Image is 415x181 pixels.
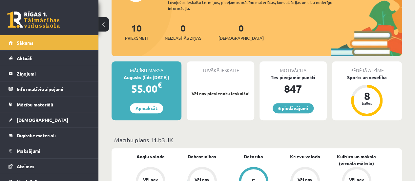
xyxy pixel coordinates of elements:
a: Ziņojumi [9,66,90,81]
div: 55.00 [112,81,181,97]
a: 10Priekšmeti [125,22,148,41]
div: Mācību maksa [112,61,181,74]
span: Atzīmes [17,163,34,169]
legend: Informatīvie ziņojumi [17,81,90,97]
a: Aktuāli [9,51,90,66]
a: Sākums [9,35,90,50]
a: 0Neizlasītās ziņas [165,22,201,41]
div: Pēdējā atzīme [332,61,402,74]
a: Angļu valoda [136,153,165,160]
span: Mācību materiāli [17,102,53,107]
a: 6 piedāvājumi [273,103,314,113]
legend: Ziņojumi [17,66,90,81]
a: Krievu valoda [290,153,320,160]
a: Apmaksāt [130,103,163,113]
a: Digitālie materiāli [9,128,90,143]
div: balles [357,101,377,105]
a: Atzīmes [9,159,90,174]
a: Datorika [244,153,263,160]
div: Augusts (līdz [DATE]) [112,74,181,81]
div: Tuvākā ieskaite [187,61,254,74]
div: Tev pieejamie punkti [259,74,327,81]
a: Mācību materiāli [9,97,90,112]
p: Vēl nav pievienotu ieskaišu! [190,90,251,97]
legend: Maksājumi [17,143,90,158]
span: Priekšmeti [125,35,148,41]
a: Kultūra un māksla (vizuālā māksla) [331,153,382,167]
div: Motivācija [259,61,327,74]
span: Digitālie materiāli [17,132,56,138]
a: Maksājumi [9,143,90,158]
a: [DEMOGRAPHIC_DATA] [9,112,90,127]
span: Neizlasītās ziņas [165,35,201,41]
div: Sports un veselība [332,74,402,81]
span: [DEMOGRAPHIC_DATA] [17,117,68,123]
a: 0[DEMOGRAPHIC_DATA] [218,22,264,41]
div: 847 [259,81,327,97]
span: [DEMOGRAPHIC_DATA] [218,35,264,41]
a: Dabaszinības [188,153,216,160]
div: 8 [357,91,377,101]
span: € [157,80,162,90]
p: Mācību plāns 11.b3 JK [114,135,399,144]
a: Rīgas 1. Tālmācības vidusskola [7,11,60,28]
span: Sākums [17,40,33,46]
a: Sports un veselība 8 balles [332,74,402,117]
span: Aktuāli [17,55,32,61]
a: Informatīvie ziņojumi [9,81,90,97]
